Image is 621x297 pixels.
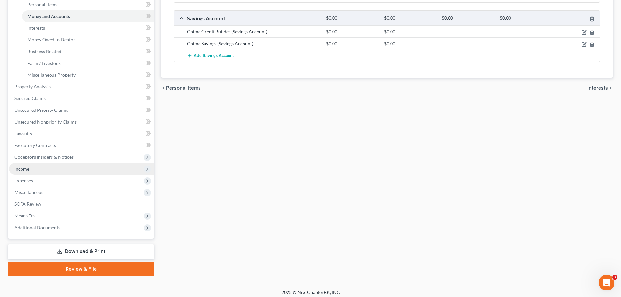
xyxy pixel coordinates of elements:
[381,28,438,35] div: $0.00
[14,201,41,207] span: SOFA Review
[599,275,614,290] iframe: Intercom live chat
[22,69,154,81] a: Miscellaneous Property
[14,225,60,230] span: Additional Documents
[27,72,76,78] span: Miscellaneous Property
[27,60,61,66] span: Farm / Livestock
[9,198,154,210] a: SOFA Review
[9,104,154,116] a: Unsecured Priority Claims
[27,37,75,42] span: Money Owed to Debtor
[14,84,51,89] span: Property Analysis
[14,189,43,195] span: Miscellaneous
[9,81,154,93] a: Property Analysis
[438,15,496,21] div: $0.00
[8,262,154,276] a: Review & File
[612,275,617,280] span: 3
[323,40,380,47] div: $0.00
[161,85,166,91] i: chevron_left
[14,213,37,218] span: Means Test
[27,25,45,31] span: Interests
[9,116,154,128] a: Unsecured Nonpriority Claims
[608,85,613,91] i: chevron_right
[194,53,234,58] span: Add Savings Account
[184,15,323,22] div: Savings Account
[587,85,608,91] span: Interests
[22,57,154,69] a: Farm / Livestock
[22,46,154,57] a: Business Related
[14,131,32,136] span: Lawsuits
[27,2,57,7] span: Personal Items
[14,178,33,183] span: Expenses
[161,85,201,91] button: chevron_left Personal Items
[22,22,154,34] a: Interests
[166,85,201,91] span: Personal Items
[9,93,154,104] a: Secured Claims
[323,15,380,21] div: $0.00
[14,166,29,171] span: Income
[496,15,554,21] div: $0.00
[9,128,154,140] a: Lawsuits
[27,49,61,54] span: Business Related
[14,142,56,148] span: Executory Contracts
[381,40,438,47] div: $0.00
[22,10,154,22] a: Money and Accounts
[22,34,154,46] a: Money Owed to Debtor
[14,119,77,125] span: Unsecured Nonpriority Claims
[9,140,154,151] a: Executory Contracts
[184,40,323,47] div: Chime Savings (Savings Account)
[187,50,234,62] button: Add Savings Account
[381,15,438,21] div: $0.00
[323,28,380,35] div: $0.00
[184,28,323,35] div: Chime Credit Builder (Savings Account)
[587,85,613,91] button: Interests chevron_right
[8,244,154,259] a: Download & Print
[14,96,46,101] span: Secured Claims
[27,13,70,19] span: Money and Accounts
[14,107,68,113] span: Unsecured Priority Claims
[14,154,74,160] span: Codebtors Insiders & Notices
